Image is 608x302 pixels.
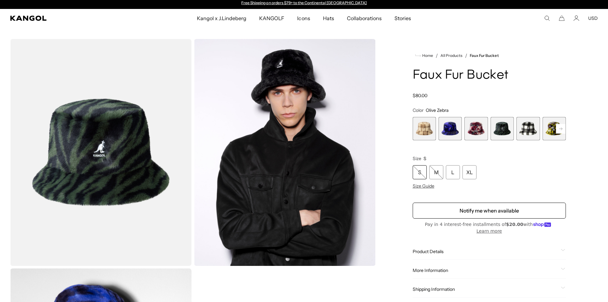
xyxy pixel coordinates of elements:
slideshow-component: Announcement bar [238,1,370,6]
nav: breadcrumbs [413,52,566,59]
a: Hats [317,9,341,27]
span: Product Details [413,249,558,254]
button: Notify me when available [413,203,566,219]
div: 2 of 12 [439,117,462,140]
span: Color [413,107,424,113]
a: Stories [388,9,417,27]
label: Black Check [516,117,540,140]
a: All Products [440,53,462,58]
div: L [446,165,460,179]
a: Icons [291,9,316,27]
span: More Information [413,267,558,273]
h1: Faux Fur Bucket [413,68,566,82]
span: Olive Zebra [426,107,448,113]
label: Olive Zebra [491,117,514,140]
a: Kangol x J.Lindeberg [191,9,253,27]
label: Beige Multi Plaid [413,117,436,140]
span: Size Guide [413,183,434,189]
a: Faux Fur Bucket [470,53,499,58]
div: 3 of 12 [464,117,488,140]
li: / [433,52,438,59]
span: Stories [394,9,411,27]
label: Purple Multi Camo Flower [464,117,488,140]
div: M [429,165,443,179]
button: Cart [559,15,565,21]
a: Free Shipping on orders $79+ to the Continental [GEOGRAPHIC_DATA] [241,0,367,5]
div: 4 of 12 [491,117,514,140]
a: Kangol [10,16,130,21]
a: KANGOLF [253,9,291,27]
span: Kangol x J.Lindeberg [197,9,247,27]
img: color-olive-zebra [10,39,191,266]
div: 6 of 12 [543,117,566,140]
div: 1 of 2 [238,1,370,6]
span: KANGOLF [259,9,284,27]
span: Size [413,156,421,161]
span: Icons [297,9,310,27]
div: 5 of 12 [516,117,540,140]
img: black [194,39,375,266]
a: Account [574,15,579,21]
div: S [413,165,427,179]
li: / [462,52,467,59]
div: 1 of 12 [413,117,436,140]
span: Hats [323,9,334,27]
div: Announcement [238,1,370,6]
span: Home [421,53,433,58]
a: Collaborations [341,9,388,27]
button: USD [588,15,598,21]
a: Home [415,53,433,58]
span: S [424,156,426,161]
span: $80.00 [413,93,427,98]
summary: Search here [544,15,550,21]
span: Shipping Information [413,286,558,292]
span: Collaborations [347,9,382,27]
label: Blue Iridescent Clouds [439,117,462,140]
label: Camo Flower [543,117,566,140]
div: XL [462,165,477,179]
